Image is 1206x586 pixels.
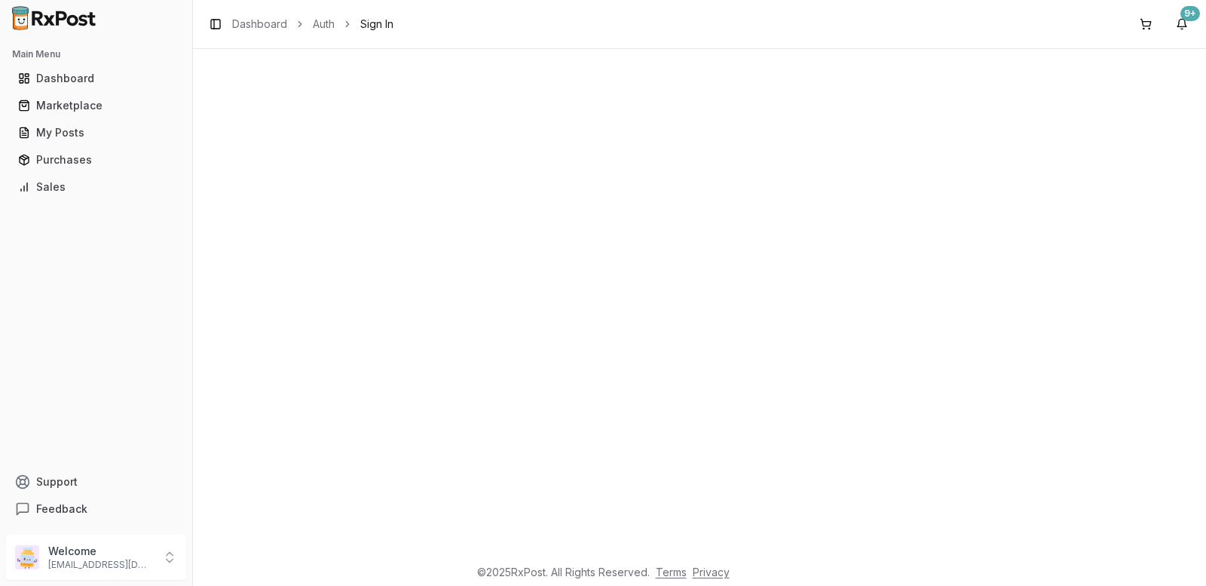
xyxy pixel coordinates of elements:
div: Purchases [18,152,174,167]
a: Dashboard [12,65,180,92]
button: Marketplace [6,94,186,118]
nav: breadcrumb [232,17,393,32]
a: Marketplace [12,92,180,119]
h2: Main Menu [12,48,180,60]
p: Welcome [48,544,153,559]
a: Dashboard [232,17,287,32]
img: User avatar [15,545,39,569]
button: My Posts [6,121,186,145]
span: Sign In [360,17,393,32]
span: Feedback [36,502,87,517]
button: Feedback [6,495,186,523]
a: Privacy [693,566,730,578]
div: My Posts [18,125,174,140]
button: Sales [6,175,186,199]
button: Purchases [6,148,186,172]
div: 9+ [1180,6,1200,21]
img: RxPost Logo [6,6,103,30]
div: Marketplace [18,98,174,113]
a: My Posts [12,119,180,146]
button: 9+ [1170,12,1194,36]
a: Purchases [12,146,180,173]
button: Dashboard [6,66,186,91]
p: [EMAIL_ADDRESS][DOMAIN_NAME] [48,559,153,571]
a: Auth [313,17,335,32]
button: Support [6,468,186,495]
div: Dashboard [18,71,174,86]
a: Terms [656,566,687,578]
a: Sales [12,173,180,201]
div: Sales [18,179,174,195]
